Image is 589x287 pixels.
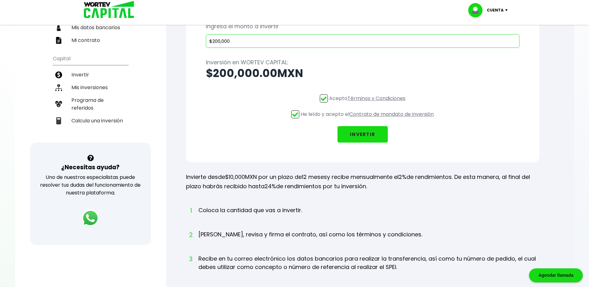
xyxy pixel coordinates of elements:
span: 1 [189,206,192,215]
span: $10,000 [225,173,245,181]
img: recomiendanos-icon.9b8e9327.svg [55,101,62,107]
p: Cuenta [487,6,504,15]
li: [PERSON_NAME], revisa y firma el contrato, así como los términos y condiciones. [198,230,422,250]
a: Programa de referidos [53,94,128,114]
a: Términos y Condiciones [347,95,406,102]
a: Mi contrato [53,34,128,47]
p: He leído y acepto el [301,110,434,118]
p: Uno de nuestros especialistas puede resolver tus dudas del funcionamiento de nuestra plataforma. [38,173,143,197]
p: Acepto [329,94,406,102]
li: Recibe en tu correo electrónico los datos bancarios para realizar la transferencia, así como tu n... [198,254,539,283]
a: Contrato de mandato de inversión [349,111,434,118]
img: datos-icon.10cf9172.svg [55,24,62,31]
p: Inversión en WORTEV CAPITAL: [206,58,519,67]
li: Coloca la cantidad que vas a invertir. [198,206,302,226]
span: 24% [265,182,276,190]
button: INVERTIR [338,126,388,143]
span: 12 meses [302,173,327,181]
span: 2 [189,230,192,239]
a: Mis inversiones [53,81,128,94]
span: 2% [399,173,406,181]
img: profile-image [468,3,487,17]
img: icon-down [504,9,512,11]
img: invertir-icon.b3b967d7.svg [55,71,62,78]
ul: Capital [53,52,128,143]
p: Ingresa el monto a invertir [206,22,519,31]
img: logos_whatsapp-icon.242b2217.svg [82,209,99,227]
a: Invertir [53,68,128,81]
p: Invierte desde MXN por un plazo de y recibe mensualmente el de rendimientos. De esta manera, al f... [186,172,539,191]
img: contrato-icon.f2db500c.svg [55,37,62,44]
img: calculadora-icon.17d418c4.svg [55,117,62,124]
h2: $200,000.00 MXN [206,67,519,80]
a: Mis datos bancarios [53,21,128,34]
a: Calcula una inversión [53,114,128,127]
span: 3 [189,254,192,264]
div: Agendar llamada [529,268,583,282]
h3: ¿Necesitas ayuda? [61,163,120,172]
img: inversiones-icon.6695dc30.svg [55,84,62,91]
